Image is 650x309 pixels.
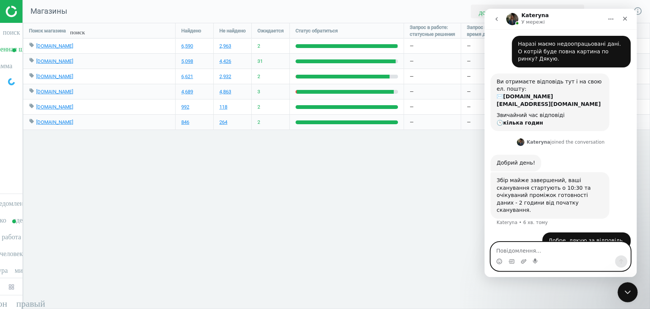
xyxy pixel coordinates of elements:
font: Статус обратиться [295,28,338,34]
font: 5,098 [181,58,193,64]
a: [DOMAIN_NAME] [36,74,73,79]
font: local_offer [29,118,34,124]
font: — [467,89,471,94]
font: работа [2,232,21,239]
font: Магазины [30,6,67,16]
font: 2 [257,104,260,110]
font: 31 [257,58,263,64]
font: — [467,74,471,79]
font: 846 [181,119,189,125]
a: 5,098 [181,58,193,65]
a: 264 [219,119,227,126]
font: — [467,104,471,110]
font: 4,426 [219,58,231,64]
img: wGWNvw8QSZomAAAAABJRU5ErkJggg== [8,78,15,85]
font: 2,963 [219,43,231,49]
img: ajHJNr6hYgQAAAAASUVORK5CYII= [6,6,60,17]
font: 3 [257,89,260,94]
font: Не найдено [219,28,246,34]
font: 2,932 [219,74,231,79]
a: 6,590 [181,43,193,50]
a: [DOMAIN_NAME] [36,104,73,110]
font: — [410,43,414,49]
a: 118 [219,104,227,110]
font: 6,621 [181,74,193,79]
font: Найдено [181,28,201,34]
font: Запрос в работе: время до решения [467,24,509,37]
a: 2,932 [219,73,231,80]
a: 846 [181,119,189,126]
font: local_offer [29,42,34,48]
a: 2,963 [219,43,231,50]
font: 2 [257,119,260,125]
font: — [410,58,414,64]
button: шеврон_правый [2,297,21,307]
font: 4,689 [181,89,193,94]
a: 4,689 [181,88,193,95]
iframe: Интерком-чат в режиме реального времени [484,9,637,277]
a: [DOMAIN_NAME] [36,119,73,125]
font: — [410,89,414,94]
font: поиск [70,29,85,35]
a: 4,426 [219,58,231,65]
a: [DOMAIN_NAME] [36,43,73,49]
font: Запрос в работе: статусные решения [410,24,455,37]
font: — [467,43,471,49]
iframe: Интерком-чат в режиме реального времени [618,282,638,303]
a: 992 [181,104,189,110]
button: поиск [66,23,89,38]
font: 2 [257,74,260,79]
font: настройки [589,6,630,16]
font: Ожидается [257,28,284,34]
font: local_offer [29,103,34,109]
font: local_offer [29,73,34,78]
a: 6,621 [181,73,193,80]
font: 264 [219,119,227,125]
font: — [467,119,471,125]
font: Поиск магазина [29,28,66,34]
a: info_outline [633,6,642,16]
font: — [410,74,414,79]
font: 2 [257,43,260,49]
a: [DOMAIN_NAME] [36,58,73,64]
font: 4,863 [219,89,231,94]
font: local_offer [29,58,34,63]
a: [DOMAIN_NAME] [36,89,73,94]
